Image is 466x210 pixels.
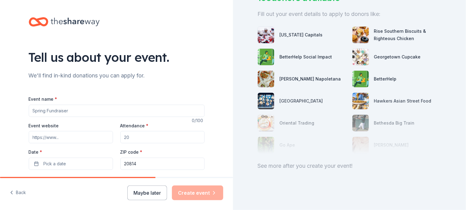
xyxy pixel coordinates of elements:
div: Tell us about your event. [29,49,205,66]
input: 12345 (U.S. only) [120,158,205,170]
label: ZIP code [120,149,143,155]
button: Back [10,186,26,199]
div: BetterHelp Social Impact [279,53,332,61]
span: Pick a date [44,160,66,167]
div: [US_STATE] Capitals [279,31,322,39]
div: We'll find in-kind donations you can apply for. [29,71,205,81]
button: Pick a date [29,158,113,170]
input: 20 [120,131,205,143]
img: photo for BetterHelp Social Impact [258,49,274,65]
img: photo for Rise Southern Biscuits & Righteous Chicken [352,27,369,43]
div: BetterHelp [374,75,397,83]
div: Rise Southern Biscuits & Righteous Chicken [374,28,442,42]
label: Event website [29,123,59,129]
label: Event name [29,96,57,102]
div: Georgetown Cupcake [374,53,421,61]
div: 0 /100 [192,117,205,124]
img: photo for Frank Pepe Pizzeria Napoletana [258,71,274,87]
div: [PERSON_NAME] Napoletana [279,75,341,83]
img: photo for BetterHelp [352,71,369,87]
img: photo for Georgetown Cupcake [352,49,369,65]
label: Event type [29,176,55,182]
button: Maybe later [127,186,167,200]
img: photo for Washington Capitals [258,27,274,43]
input: Spring Fundraiser [29,105,205,117]
label: Date [29,149,113,155]
div: Fill out your event details to apply to donors like: [257,9,442,19]
div: See more after you create your event! [257,161,442,171]
label: Attendance [120,123,149,129]
input: https://www... [29,131,113,143]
